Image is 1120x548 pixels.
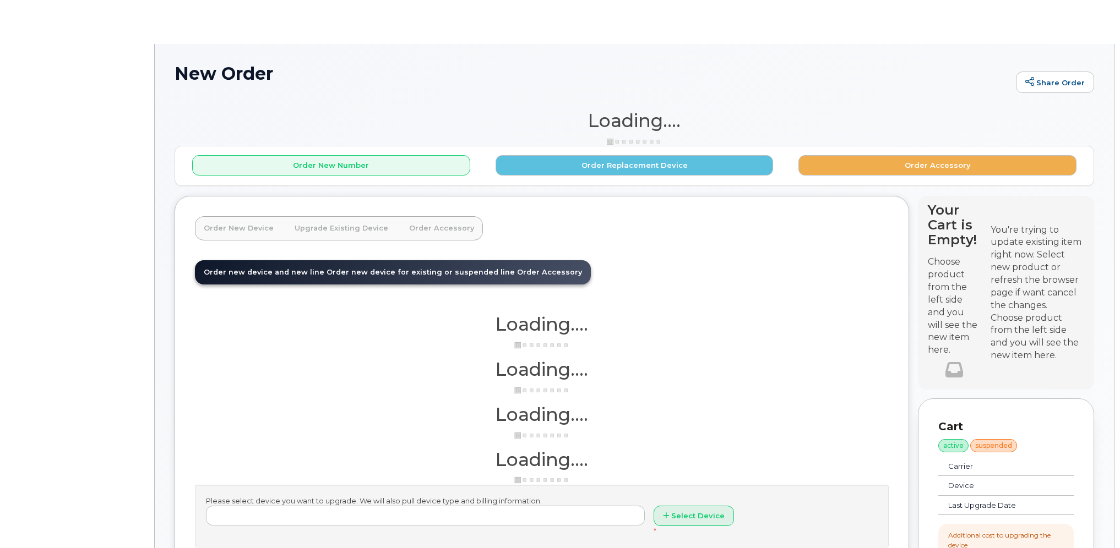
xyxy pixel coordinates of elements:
td: Carrier [938,457,1049,476]
h1: Loading.... [195,450,889,469]
h1: Loading.... [195,359,889,379]
button: Order Accessory [798,155,1076,176]
a: Upgrade Existing Device [286,216,397,240]
img: ajax-loader-3a6953c30dc77f0bf724df975f13086db4f4c1262e45940f03d1251963f1bf2e.gif [514,386,569,394]
p: Cart [938,419,1074,435]
h1: New Order [175,64,1010,83]
a: Order New Device [195,216,282,240]
div: active [938,439,969,452]
h1: Loading.... [195,404,889,424]
img: ajax-loader-3a6953c30dc77f0bf724df975f13086db4f4c1262e45940f03d1251963f1bf2e.gif [514,341,569,349]
img: ajax-loader-3a6953c30dc77f0bf724df975f13086db4f4c1262e45940f03d1251963f1bf2e.gif [514,431,569,440]
div: You're trying to update existing item right now. Select new product or refresh the browser page i... [991,224,1084,312]
button: Select Device [654,506,734,526]
div: Please select device you want to upgrade. We will also pull device type and billing information. [195,485,889,547]
span: Order new device and new line [204,268,324,276]
div: Choose product from the left side and you will see the new item here. [991,312,1084,362]
div: suspended [970,439,1017,452]
h4: Your Cart is Empty! [928,202,981,247]
a: Order Accessory [400,216,483,240]
td: Last Upgrade Date [938,496,1049,516]
button: Order New Number [192,155,470,176]
h1: Loading.... [175,111,1094,130]
img: ajax-loader-3a6953c30dc77f0bf724df975f13086db4f4c1262e45940f03d1251963f1bf2e.gif [514,476,569,484]
button: Order Replacement Device [496,155,774,176]
h1: Loading.... [195,314,889,334]
span: Order new device for existing or suspended line [327,268,515,276]
a: Share Order [1016,72,1094,94]
td: Device [938,476,1049,496]
p: Choose product from the left side and you will see the new item here. [928,256,981,357]
span: Order Accessory [517,268,582,276]
img: ajax-loader-3a6953c30dc77f0bf724df975f13086db4f4c1262e45940f03d1251963f1bf2e.gif [607,138,662,146]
